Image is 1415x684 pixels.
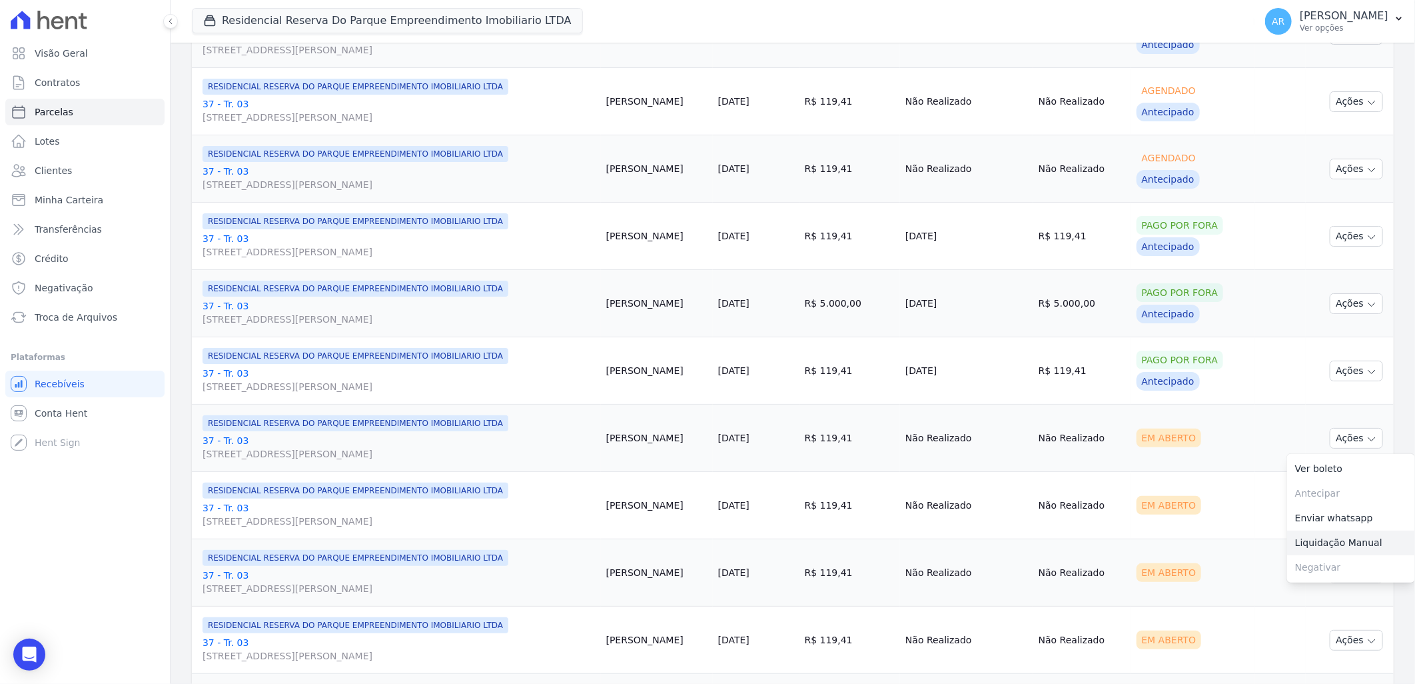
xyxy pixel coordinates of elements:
div: Pago por fora [1137,351,1224,369]
a: 37 - Tr. 03[STREET_ADDRESS][PERSON_NAME] [203,569,596,595]
button: Ações [1330,159,1383,179]
td: R$ 119,41 [799,203,900,270]
a: Troca de Arquivos [5,304,165,331]
div: Antecipado [1137,237,1200,256]
span: Antecipar [1287,481,1415,506]
td: R$ 119,41 [799,68,900,135]
a: [DATE] [718,365,749,376]
div: Antecipado [1137,103,1200,121]
div: Antecipado [1137,372,1200,391]
td: [PERSON_NAME] [601,472,713,539]
a: [DATE] [718,500,749,511]
a: Ver boleto [1287,457,1415,481]
span: Crédito [35,252,69,265]
td: Não Realizado [1033,68,1131,135]
span: [STREET_ADDRESS][PERSON_NAME] [203,380,596,393]
a: 37 - Tr. 03[STREET_ADDRESS][PERSON_NAME] [203,97,596,124]
td: R$ 119,41 [799,135,900,203]
a: Crédito [5,245,165,272]
td: R$ 119,41 [799,472,900,539]
a: 37 - Tr. 03[STREET_ADDRESS][PERSON_NAME] [203,232,596,259]
td: Não Realizado [900,405,1033,472]
a: Enviar whatsapp [1287,506,1415,531]
div: Em Aberto [1137,631,1202,649]
a: Clientes [5,157,165,184]
td: R$ 119,41 [799,405,900,472]
a: Transferências [5,216,165,243]
div: Antecipado [1137,170,1200,189]
span: [STREET_ADDRESS][PERSON_NAME] [203,178,596,191]
span: RESIDENCIAL RESERVA DO PARQUE EMPREENDIMENTO IMOBILIARIO LTDA [203,79,508,95]
div: Antecipado [1137,305,1200,323]
p: [PERSON_NAME] [1300,9,1388,23]
div: Em Aberto [1137,563,1202,582]
td: Não Realizado [1033,539,1131,607]
span: Contratos [35,76,80,89]
span: RESIDENCIAL RESERVA DO PARQUE EMPREENDIMENTO IMOBILIARIO LTDA [203,146,508,162]
span: RESIDENCIAL RESERVA DO PARQUE EMPREENDIMENTO IMOBILIARIO LTDA [203,348,508,364]
div: Agendado [1137,81,1201,100]
span: Lotes [35,135,60,148]
button: Ações [1330,361,1383,381]
span: AR [1272,17,1284,26]
td: R$ 119,41 [1033,337,1131,405]
a: [DATE] [718,231,749,241]
div: Em Aberto [1137,496,1202,515]
a: [DATE] [718,433,749,443]
span: Parcelas [35,105,73,119]
span: [STREET_ADDRESS][PERSON_NAME] [203,515,596,528]
a: Recebíveis [5,371,165,397]
div: Open Intercom Messenger [13,639,45,671]
td: Não Realizado [900,539,1033,607]
a: Minha Carteira [5,187,165,213]
span: RESIDENCIAL RESERVA DO PARQUE EMPREENDIMENTO IMOBILIARIO LTDA [203,213,508,229]
a: Conta Hent [5,400,165,427]
td: R$ 5.000,00 [799,270,900,337]
td: R$ 119,41 [799,607,900,674]
div: Pago por fora [1137,283,1224,302]
td: R$ 119,41 [1033,203,1131,270]
td: [DATE] [900,337,1033,405]
span: Recebíveis [35,377,85,391]
td: R$ 119,41 [799,539,900,607]
td: [PERSON_NAME] [601,405,713,472]
a: 37 - Tr. 03[STREET_ADDRESS][PERSON_NAME] [203,636,596,663]
span: Conta Hent [35,407,87,420]
span: [STREET_ADDRESS][PERSON_NAME] [203,582,596,595]
td: Não Realizado [1033,135,1131,203]
button: Ações [1330,226,1383,247]
button: Residencial Reserva Do Parque Empreendimento Imobiliario LTDA [192,8,583,33]
td: Não Realizado [1033,405,1131,472]
a: Parcelas [5,99,165,125]
td: Não Realizado [900,607,1033,674]
div: Antecipado [1137,35,1200,54]
td: [PERSON_NAME] [601,607,713,674]
td: Não Realizado [900,472,1033,539]
div: Em Aberto [1137,429,1202,447]
a: 37 - Tr. 03[STREET_ADDRESS][PERSON_NAME] [203,30,596,57]
button: Ações [1330,428,1383,449]
button: AR [PERSON_NAME] Ver opções [1254,3,1415,40]
a: 37 - Tr. 03[STREET_ADDRESS][PERSON_NAME] [203,434,596,461]
a: [DATE] [718,96,749,107]
td: [PERSON_NAME] [601,539,713,607]
a: [DATE] [718,163,749,174]
span: Troca de Arquivos [35,311,117,324]
a: 37 - Tr. 03[STREET_ADDRESS][PERSON_NAME] [203,299,596,326]
span: Clientes [35,164,72,177]
a: [DATE] [718,567,749,578]
div: Pago por fora [1137,216,1224,235]
span: [STREET_ADDRESS][PERSON_NAME] [203,447,596,461]
button: Ações [1330,630,1383,651]
a: Contratos [5,69,165,96]
span: [STREET_ADDRESS][PERSON_NAME] [203,649,596,663]
td: [DATE] [900,203,1033,270]
span: Visão Geral [35,47,88,60]
a: Visão Geral [5,40,165,67]
a: Lotes [5,128,165,155]
td: [DATE] [900,270,1033,337]
a: 37 - Tr. 03[STREET_ADDRESS][PERSON_NAME] [203,501,596,528]
button: Ações [1330,293,1383,314]
span: [STREET_ADDRESS][PERSON_NAME] [203,313,596,326]
span: RESIDENCIAL RESERVA DO PARQUE EMPREENDIMENTO IMOBILIARIO LTDA [203,617,508,633]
